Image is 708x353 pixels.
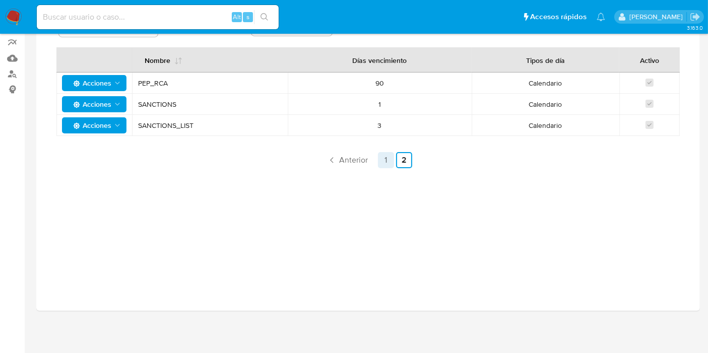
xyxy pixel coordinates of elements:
span: Accesos rápidos [530,12,587,22]
button: search-icon [254,10,275,24]
span: 3.163.0 [687,24,703,32]
p: ignacio.bagnardi@mercadolibre.com [629,12,686,22]
span: s [246,12,249,22]
a: Notificaciones [597,13,605,21]
a: Salir [690,12,700,22]
input: Buscar usuario o caso... [37,11,279,24]
span: Alt [233,12,241,22]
